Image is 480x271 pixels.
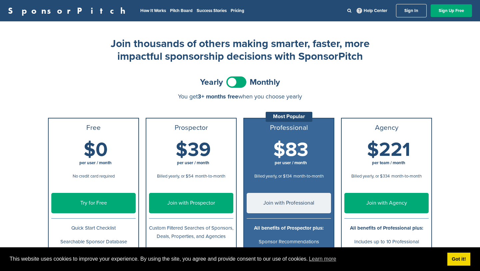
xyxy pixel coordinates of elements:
span: Billed yearly, or $54 [157,174,193,179]
span: Billed yearly, or $134 [254,174,292,179]
b: All benefits of Professional plus: [350,225,423,231]
span: per user / month [79,160,112,166]
a: Sign In [396,4,427,17]
a: dismiss cookie message [447,253,470,266]
a: Success Stories [197,8,227,13]
span: $83 [273,138,308,162]
p: Searchable Sponsor Database [51,238,136,246]
span: per user / month [177,160,209,166]
a: SponsorPitch [8,6,130,15]
a: Pitch Board [170,8,193,13]
span: month-to-month [195,174,225,179]
p: Quick Start Checklist [51,224,136,232]
div: Most Popular [266,112,312,122]
h3: Prospector [149,124,233,132]
span: month-to-month [293,174,324,179]
a: Join with Agency [344,193,429,213]
span: month-to-month [391,174,422,179]
span: No credit card required [73,174,115,179]
div: You get when you choose yearly [48,93,432,100]
span: per team / month [372,160,405,166]
span: $39 [176,138,211,162]
span: This website uses cookies to improve your experience. By using the site, you agree and provide co... [10,254,442,264]
h2: Join thousands of others making smarter, faster, more impactful sponsorship decisions with Sponso... [107,37,373,63]
h3: Free [51,124,136,132]
span: 3+ months free [198,93,238,100]
a: Help Center [355,7,389,15]
a: Try for Free [51,193,136,213]
span: $221 [367,138,410,162]
span: Monthly [250,78,280,86]
p: Search and Add Pitches [149,246,233,255]
a: Join with Prospector [149,193,233,213]
span: Billed yearly, or $334 [351,174,390,179]
a: Sign Up Free [431,4,472,17]
a: learn more about cookies [308,254,337,264]
a: Pricing [231,8,244,13]
a: Join with Professional [247,193,331,213]
span: $0 [84,138,108,162]
h3: Professional [247,124,331,132]
a: How It Works [140,8,166,13]
span: Yearly [200,78,223,86]
p: Includes up to 10 Professional Accounts [344,238,429,254]
span: per user / month [275,160,307,166]
h3: Agency [344,124,429,132]
p: Sponsor Recommendations [247,238,331,246]
b: All benefits of Prospector plus: [254,225,324,231]
p: Custom Filtered Searches of Sponsors, Deals, Properties, and Agencies [149,224,233,241]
